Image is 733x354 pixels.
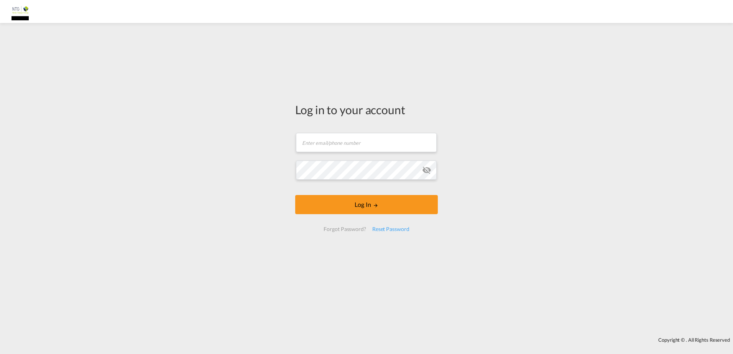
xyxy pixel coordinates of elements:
[12,3,29,20] img: b7b96920c17411eca9de8ddf9a75f21b.JPG
[369,222,413,236] div: Reset Password
[295,195,438,214] button: LOGIN
[320,222,369,236] div: Forgot Password?
[296,133,437,152] input: Enter email/phone number
[295,102,438,118] div: Log in to your account
[422,166,431,175] md-icon: icon-eye-off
